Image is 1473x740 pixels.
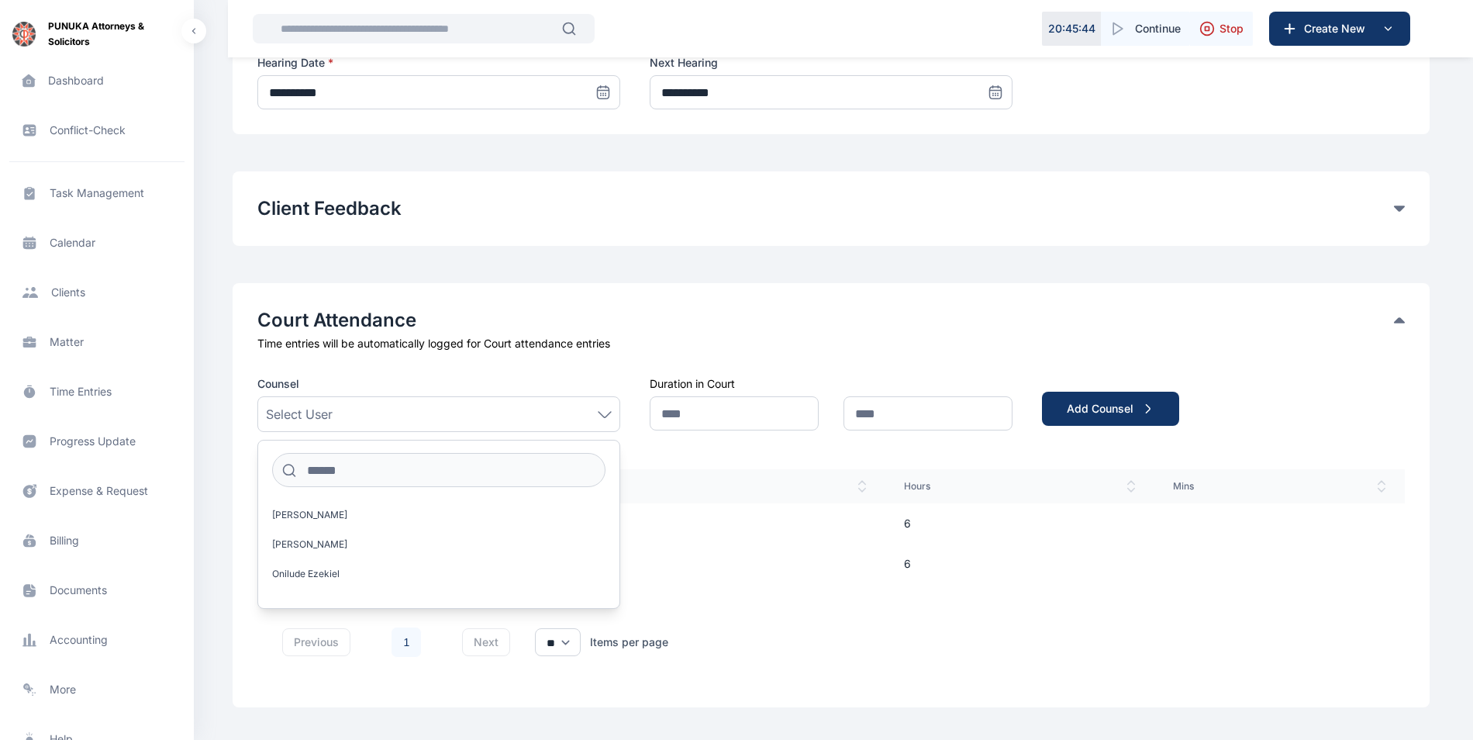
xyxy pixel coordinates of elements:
button: Add Counsel [1042,392,1179,426]
button: Client Feedback [257,196,1394,221]
span: Hours [904,480,1136,493]
label: Next Hearing [650,55,1012,71]
a: calendar [9,224,185,261]
div: Add Counsel [1067,401,1154,417]
button: Stop [1190,12,1253,46]
span: Create New [1298,21,1378,36]
a: conflict-check [9,112,185,149]
a: clients [9,274,185,311]
a: matter [9,323,185,361]
a: time entries [9,373,185,410]
a: more [9,671,185,708]
li: 上一页 [363,631,385,653]
a: expense & request [9,472,185,510]
span: PUNUKA Attorneys & Solicitors [48,19,181,50]
button: Create New [1269,12,1410,46]
label: Duration in Court [650,377,735,390]
a: accounting [9,621,185,659]
button: previous [282,628,350,656]
p: 20 : 45 : 44 [1048,21,1095,36]
td: 6 [885,544,1154,584]
li: 下一页 [428,631,450,653]
div: Items per page [590,635,668,650]
div: Client Feedback [257,196,1405,221]
li: 1 [391,627,422,658]
span: Onilude Ezekiel [272,568,340,580]
label: Hearing Date [257,55,620,71]
a: progress update [9,423,185,460]
div: Court Attendance [257,308,1405,333]
div: Time entries will be automatically logged for Court attendance entries [257,336,1405,351]
a: billing [9,522,185,559]
button: Court Attendance [257,308,1394,333]
span: Mins [1173,480,1386,493]
a: documents [9,572,185,609]
span: Stop [1219,21,1244,36]
span: [PERSON_NAME] [272,509,347,521]
span: Counsel [257,376,299,392]
a: dashboard [9,62,185,99]
button: Continue [1101,12,1190,46]
a: task management [9,175,185,212]
span: [PERSON_NAME] [272,538,347,551]
button: next [462,628,510,656]
span: Select User [266,405,333,424]
span: Continue [1135,21,1181,36]
td: 6 [885,503,1154,544]
a: 1 [392,628,421,657]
